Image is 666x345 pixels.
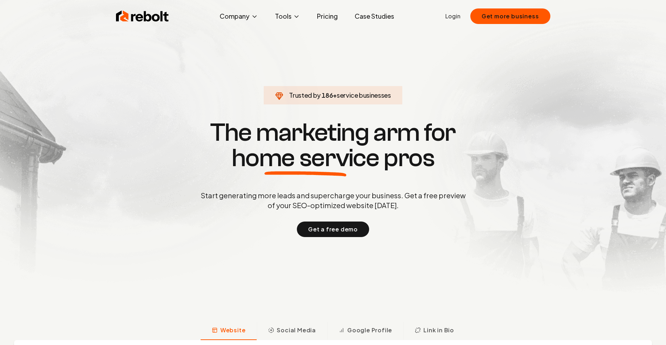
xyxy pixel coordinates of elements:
a: Login [445,12,460,20]
button: Tools [269,9,306,23]
span: home service [232,145,379,171]
h1: The marketing arm for pros [164,120,502,171]
span: Social Media [277,326,316,334]
img: Rebolt Logo [116,9,169,23]
span: Trusted by [289,91,320,99]
button: Get a free demo [297,222,369,237]
a: Case Studies [349,9,400,23]
p: Start generating more leads and supercharge your business. Get a free preview of your SEO-optimiz... [199,190,467,210]
button: Company [214,9,264,23]
a: Pricing [311,9,343,23]
span: + [333,91,337,99]
span: Google Profile [347,326,392,334]
span: 186 [322,90,333,100]
span: Website [220,326,246,334]
button: Get more business [470,8,550,24]
button: Link in Bio [403,322,465,340]
button: Social Media [257,322,327,340]
span: Link in Bio [423,326,454,334]
button: Google Profile [327,322,403,340]
button: Website [201,322,257,340]
span: service businesses [337,91,391,99]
